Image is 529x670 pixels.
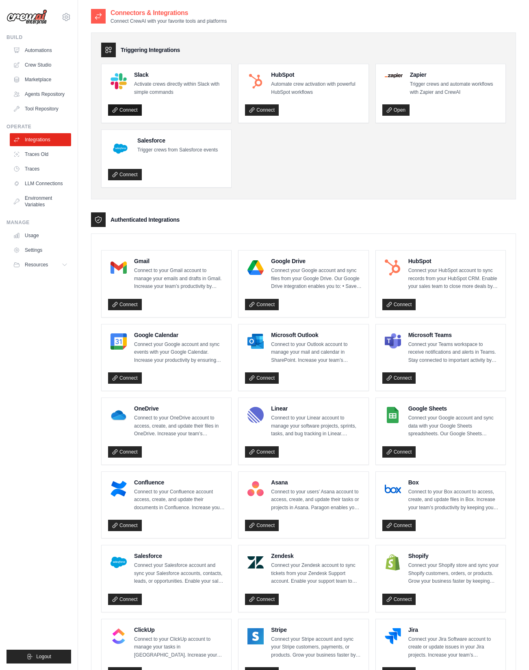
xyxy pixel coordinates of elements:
[111,259,127,276] img: Gmail Logo
[10,148,71,161] a: Traces Old
[10,73,71,86] a: Marketplace
[10,258,71,271] button: Resources
[10,177,71,190] a: LLM Connections
[408,341,499,365] p: Connect your Teams workspace to receive notifications and alerts in Teams. Stay connected to impo...
[134,80,225,96] p: Activate crews directly within Slack with simple commands
[408,488,499,512] p: Connect to your Box account to access, create, and update files in Box. Increase your team’s prod...
[247,628,264,644] img: Stripe Logo
[111,8,227,18] h2: Connectors & Integrations
[108,372,142,384] a: Connect
[382,520,416,531] a: Connect
[134,635,225,659] p: Connect to your ClickUp account to manage your tasks in [GEOGRAPHIC_DATA]. Increase your team’s p...
[7,650,71,664] button: Logout
[247,259,264,276] img: Google Drive Logo
[108,169,142,180] a: Connect
[382,299,416,310] a: Connect
[271,626,362,634] h4: Stripe
[385,481,401,497] img: Box Logo
[134,488,225,512] p: Connect to your Confluence account access, create, and update their documents in Confluence. Incr...
[245,104,279,116] a: Connect
[134,478,225,486] h4: Confluence
[245,520,279,531] a: Connect
[385,259,401,276] img: HubSpot Logo
[7,9,47,25] img: Logo
[271,71,362,79] h4: HubSpot
[271,341,362,365] p: Connect to your Outlook account to manage your mail and calendar in SharePoint. Increase your tea...
[245,372,279,384] a: Connect
[385,407,401,423] img: Google Sheets Logo
[10,162,71,175] a: Traces
[408,635,499,659] p: Connect your Jira Software account to create or update issues in your Jira projects. Increase you...
[408,562,499,586] p: Connect your Shopify store and sync your Shopify customers, orders, or products. Grow your busine...
[271,267,362,291] p: Connect your Google account and sync files from your Google Drive. Our Google Drive integration e...
[36,653,51,660] span: Logout
[10,192,71,211] a: Environment Variables
[111,407,127,423] img: OneDrive Logo
[134,331,225,339] h4: Google Calendar
[271,478,362,486] h4: Asana
[10,244,71,257] a: Settings
[245,299,279,310] a: Connect
[111,73,127,89] img: Slack Logo
[271,331,362,339] h4: Microsoft Outlook
[382,446,416,458] a: Connect
[247,73,264,89] img: HubSpot Logo
[271,404,362,413] h4: Linear
[10,229,71,242] a: Usage
[271,257,362,265] h4: Google Drive
[382,104,410,116] a: Open
[108,104,142,116] a: Connect
[408,414,499,438] p: Connect your Google account and sync data with your Google Sheets spreadsheets. Our Google Sheets...
[408,478,499,486] h4: Box
[247,554,264,571] img: Zendesk Logo
[10,102,71,115] a: Tool Repository
[134,341,225,365] p: Connect your Google account and sync events with your Google Calendar. Increase your productivity...
[408,331,499,339] h4: Microsoft Teams
[410,80,499,96] p: Trigger crews and automate workflows with Zapier and CrewAI
[137,136,218,145] h4: Salesforce
[410,71,499,79] h4: Zapier
[25,262,48,268] span: Resources
[134,404,225,413] h4: OneDrive
[408,404,499,413] h4: Google Sheets
[134,267,225,291] p: Connect to your Gmail account to manage your emails and drafts in Gmail. Increase your team’s pro...
[271,488,362,512] p: Connect to your users’ Asana account to access, create, and update their tasks or projects in Asa...
[108,594,142,605] a: Connect
[408,626,499,634] h4: Jira
[111,333,127,350] img: Google Calendar Logo
[408,552,499,560] h4: Shopify
[134,626,225,634] h4: ClickUp
[111,139,130,158] img: Salesforce Logo
[271,414,362,438] p: Connect to your Linear account to manage your software projects, sprints, tasks, and bug tracking...
[271,552,362,560] h4: Zendesk
[111,554,127,571] img: Salesforce Logo
[385,73,403,78] img: Zapier Logo
[10,88,71,101] a: Agents Repository
[10,44,71,57] a: Automations
[10,133,71,146] a: Integrations
[134,257,225,265] h4: Gmail
[134,562,225,586] p: Connect your Salesforce account and sync your Salesforce accounts, contacts, leads, or opportunit...
[10,58,71,71] a: Crew Studio
[7,123,71,130] div: Operate
[408,267,499,291] p: Connect your HubSpot account to sync records from your HubSpot CRM. Enable your sales team to clo...
[108,299,142,310] a: Connect
[7,34,71,41] div: Build
[7,219,71,226] div: Manage
[247,481,264,497] img: Asana Logo
[245,446,279,458] a: Connect
[111,216,180,224] h3: Authenticated Integrations
[108,446,142,458] a: Connect
[108,520,142,531] a: Connect
[382,594,416,605] a: Connect
[247,333,264,350] img: Microsoft Outlook Logo
[137,146,218,154] p: Trigger crews from Salesforce events
[271,80,362,96] p: Automate crew activation with powerful HubSpot workflows
[247,407,264,423] img: Linear Logo
[385,333,401,350] img: Microsoft Teams Logo
[385,554,401,571] img: Shopify Logo
[271,635,362,659] p: Connect your Stripe account and sync your Stripe customers, payments, or products. Grow your busi...
[134,71,225,79] h4: Slack
[121,46,180,54] h3: Triggering Integrations
[111,481,127,497] img: Confluence Logo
